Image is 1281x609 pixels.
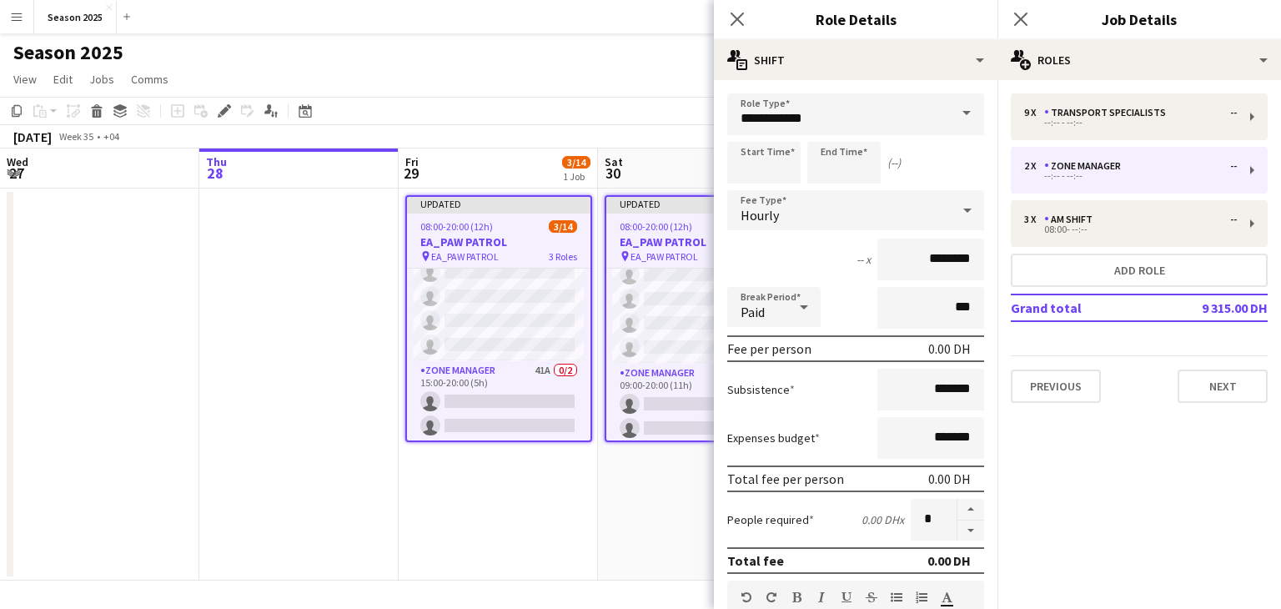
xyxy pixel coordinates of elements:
div: 0.00 DH [928,471,971,487]
div: -- [1230,107,1237,118]
span: EA_PAW PATROL [431,250,499,263]
span: Week 35 [55,130,97,143]
button: Season 2025 [34,1,117,33]
div: -- [1230,160,1237,172]
h3: EA_PAW PATROL [606,234,790,249]
a: Edit [47,68,79,90]
button: Redo [766,591,777,604]
div: (--) [887,155,901,170]
a: Comms [124,68,175,90]
span: 08:00-20:00 (12h) [420,220,493,233]
span: Edit [53,72,73,87]
div: 2 x [1024,160,1044,172]
div: +04 [103,130,119,143]
td: Grand total [1011,294,1163,321]
button: Strikethrough [866,591,877,604]
div: Transport Specialists [1044,107,1173,118]
span: Thu [206,154,227,169]
span: Hourly [741,207,779,224]
div: AM SHIFT [1044,214,1099,225]
a: Jobs [83,68,121,90]
span: 27 [4,164,28,183]
button: Underline [841,591,852,604]
span: 08:00-20:00 (12h) [620,220,692,233]
span: 3 Roles [549,250,577,263]
button: Decrease [957,521,984,541]
div: 1 Job [563,170,590,183]
label: People required [727,512,814,527]
button: Add role [1011,254,1268,287]
h1: Season 2025 [13,40,123,65]
span: View [13,72,37,87]
span: 3/14 [549,220,577,233]
div: 3 x [1024,214,1044,225]
span: 29 [403,164,419,183]
div: Updated [606,197,790,210]
div: Total fee [727,552,784,569]
button: Unordered List [891,591,902,604]
span: Jobs [89,72,114,87]
div: 0.00 DH [928,340,971,357]
app-job-card: Updated08:00-20:00 (12h)3/14EA_PAW PATROL EA_PAW PATROL3 Roles Zone Manager41A0/215:00-20:00 (5h) [405,195,592,442]
div: Zone Manager [1044,160,1128,172]
button: Undo [741,591,752,604]
h3: Role Details [714,8,997,30]
div: Updated [407,197,590,210]
button: Text Color [941,591,952,604]
button: Ordered List [916,591,927,604]
app-job-card: Updated08:00-20:00 (12h)3/14EA_PAW PATROL EA_PAW PATROL3 Roles Zone Manager39A0/209:00-20:00 (11h) [605,195,791,442]
span: Fri [405,154,419,169]
div: 0.00 DH [927,552,971,569]
div: [DATE] [13,128,52,145]
div: 0.00 DH x [862,512,904,527]
span: Sat [605,154,623,169]
a: View [7,68,43,90]
span: Wed [7,154,28,169]
div: --:-- - --:-- [1024,118,1237,127]
div: Shift [714,40,997,80]
div: Fee per person [727,340,811,357]
div: Total fee per person [727,471,844,487]
label: Expenses budget [727,430,820,445]
div: 08:00- --:-- [1024,225,1237,234]
button: Next [1178,370,1268,403]
div: -- [1230,214,1237,225]
label: Subsistence [727,382,795,397]
span: 3/14 [562,156,590,169]
div: --:-- - --:-- [1024,172,1237,180]
span: EA_PAW PATROL [630,250,698,263]
div: 9 x [1024,107,1044,118]
td: 9 315.00 DH [1163,294,1268,321]
button: Bold [791,591,802,604]
span: Comms [131,72,168,87]
div: Roles [997,40,1281,80]
span: Paid [741,304,765,320]
app-card-role: Zone Manager41A0/215:00-20:00 (5h) [407,361,590,442]
h3: Job Details [997,8,1281,30]
h3: EA_PAW PATROL [407,234,590,249]
button: Increase [957,499,984,521]
span: 28 [203,164,227,183]
app-card-role: Zone Manager39A0/209:00-20:00 (11h) [606,364,790,445]
span: 30 [602,164,623,183]
div: -- x [857,252,871,267]
button: Previous [1011,370,1101,403]
button: Italic [816,591,827,604]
